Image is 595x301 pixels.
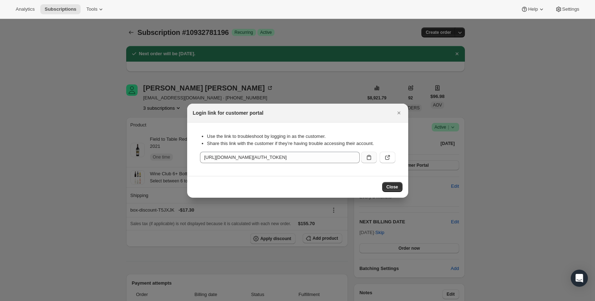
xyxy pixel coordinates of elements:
h2: Login link for customer portal [193,109,263,116]
span: Help [528,6,538,12]
button: Analytics [11,4,39,14]
div: Open Intercom Messenger [571,270,588,287]
span: Subscriptions [45,6,76,12]
li: Share this link with the customer if they’re having trouble accessing their account. [207,140,395,147]
button: Subscriptions [40,4,81,14]
button: Close [382,182,402,192]
span: Analytics [16,6,35,12]
button: Settings [551,4,584,14]
button: Tools [82,4,109,14]
span: Settings [562,6,579,12]
span: Tools [86,6,97,12]
li: Use the link to troubleshoot by logging in as the customer. [207,133,395,140]
span: Close [386,184,398,190]
button: Close [394,108,404,118]
button: Help [517,4,549,14]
